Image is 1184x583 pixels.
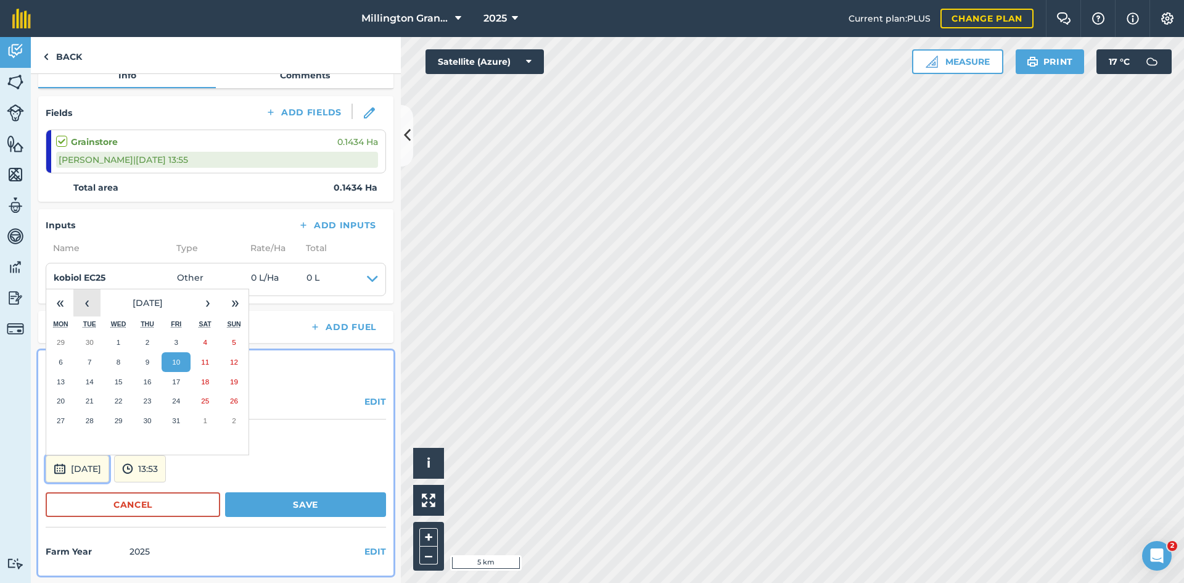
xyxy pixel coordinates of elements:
abbr: 4 October 2025 [203,338,207,346]
abbr: 13 October 2025 [57,378,65,386]
iframe: Intercom live chat [1142,541,1172,571]
button: 26 October 2025 [220,391,249,411]
abbr: Wednesday [111,320,126,328]
button: 30 October 2025 [133,411,162,431]
button: 16 October 2025 [133,372,162,392]
abbr: 8 October 2025 [117,358,120,366]
abbr: Thursday [141,320,154,328]
abbr: 2 November 2025 [232,416,236,424]
button: Add Fuel [300,318,386,336]
abbr: 24 October 2025 [172,397,180,405]
abbr: 25 October 2025 [201,397,209,405]
abbr: Tuesday [83,320,96,328]
abbr: Friday [171,320,181,328]
abbr: Sunday [227,320,240,328]
h4: Fields [46,106,72,120]
img: svg+xml;base64,PHN2ZyB4bWxucz0iaHR0cDovL3d3dy53My5vcmcvMjAwMC9zdmciIHdpZHRoPSIxOSIgaGVpZ2h0PSIyNC... [1027,54,1038,69]
img: svg+xml;base64,PD94bWwgdmVyc2lvbj0iMS4wIiBlbmNvZGluZz0idXRmLTgiPz4KPCEtLSBHZW5lcmF0b3I6IEFkb2JlIE... [7,558,24,569]
button: 14 October 2025 [75,372,104,392]
button: 31 October 2025 [162,411,191,431]
abbr: 12 October 2025 [230,358,238,366]
button: 18 October 2025 [191,372,220,392]
abbr: Monday [53,320,68,328]
button: 29 October 2025 [104,411,133,431]
abbr: 10 October 2025 [172,358,180,366]
span: 0 L [306,271,319,288]
abbr: 18 October 2025 [201,378,209,386]
a: Change plan [940,9,1034,28]
button: 10 October 2025 [162,352,191,372]
button: 4 October 2025 [191,333,220,352]
abbr: 28 October 2025 [86,416,94,424]
a: Comments [216,64,393,87]
img: svg+xml;base64,PHN2ZyB4bWxucz0iaHR0cDovL3d3dy53My5vcmcvMjAwMC9zdmciIHdpZHRoPSI5IiBoZWlnaHQ9IjI0Ii... [43,49,49,64]
button: 1 October 2025 [104,333,133,352]
button: EDIT [364,395,386,408]
abbr: 2 October 2025 [146,338,149,346]
img: svg+xml;base64,PD94bWwgdmVyc2lvbj0iMS4wIiBlbmNvZGluZz0idXRmLTgiPz4KPCEtLSBHZW5lcmF0b3I6IEFkb2JlIE... [7,196,24,215]
abbr: 29 September 2025 [57,338,65,346]
button: 13 October 2025 [46,372,75,392]
button: 20 October 2025 [46,391,75,411]
button: 15 October 2025 [104,372,133,392]
span: i [427,455,430,471]
button: 25 October 2025 [191,391,220,411]
abbr: 1 October 2025 [117,338,120,346]
button: 3 October 2025 [162,333,191,352]
abbr: 16 October 2025 [143,378,151,386]
img: Ruler icon [926,56,938,68]
abbr: 9 October 2025 [146,358,149,366]
abbr: 1 November 2025 [203,416,207,424]
img: svg+xml;base64,PD94bWwgdmVyc2lvbj0iMS4wIiBlbmNvZGluZz0idXRmLTgiPz4KPCEtLSBHZW5lcmF0b3I6IEFkb2JlIE... [1140,49,1164,74]
abbr: 20 October 2025 [57,397,65,405]
abbr: 5 October 2025 [232,338,236,346]
button: 9 October 2025 [133,352,162,372]
button: « [46,289,73,316]
span: [DATE] [133,297,163,308]
button: 6 October 2025 [46,352,75,372]
abbr: 30 September 2025 [86,338,94,346]
button: 17 °C [1096,49,1172,74]
button: Print [1016,49,1085,74]
img: A question mark icon [1091,12,1106,25]
button: Satellite (Azure) [425,49,544,74]
img: svg+xml;base64,PHN2ZyB4bWxucz0iaHR0cDovL3d3dy53My5vcmcvMjAwMC9zdmciIHdpZHRoPSI1NiIgaGVpZ2h0PSI2MC... [7,73,24,91]
span: Rate/ Ha [243,241,298,255]
button: 29 September 2025 [46,333,75,352]
span: Current plan : PLUS [849,12,931,25]
img: svg+xml;base64,PD94bWwgdmVyc2lvbj0iMS4wIiBlbmNvZGluZz0idXRmLTgiPz4KPCEtLSBHZW5lcmF0b3I6IEFkb2JlIE... [54,461,66,476]
img: svg+xml;base64,PD94bWwgdmVyc2lvbj0iMS4wIiBlbmNvZGluZz0idXRmLTgiPz4KPCEtLSBHZW5lcmF0b3I6IEFkb2JlIE... [7,104,24,122]
strong: Grainstore [71,135,118,149]
abbr: 14 October 2025 [86,378,94,386]
img: svg+xml;base64,PD94bWwgdmVyc2lvbj0iMS4wIiBlbmNvZGluZz0idXRmLTgiPz4KPCEtLSBHZW5lcmF0b3I6IEFkb2JlIE... [7,227,24,246]
h4: kobiol EC25 [54,271,177,284]
abbr: 17 October 2025 [172,378,180,386]
button: 19 October 2025 [220,372,249,392]
img: svg+xml;base64,PD94bWwgdmVyc2lvbj0iMS4wIiBlbmNvZGluZz0idXRmLTgiPz4KPCEtLSBHZW5lcmF0b3I6IEFkb2JlIE... [7,42,24,60]
span: 0 L / Ha [251,271,306,288]
button: + [419,528,438,547]
button: Save [225,492,386,517]
a: Info [38,64,216,87]
a: Back [31,37,94,73]
abbr: 26 October 2025 [230,397,238,405]
abbr: 11 October 2025 [201,358,209,366]
button: › [194,289,221,316]
abbr: 27 October 2025 [57,416,65,424]
abbr: 3 October 2025 [175,338,178,346]
abbr: 19 October 2025 [230,378,238,386]
button: 13:53 [114,455,166,482]
strong: 0.1434 Ha [334,181,377,194]
img: svg+xml;base64,PD94bWwgdmVyc2lvbj0iMS4wIiBlbmNvZGluZz0idXRmLTgiPz4KPCEtLSBHZW5lcmF0b3I6IEFkb2JlIE... [7,320,24,337]
h4: Farm Year [46,545,125,558]
span: Millington Grange [361,11,450,26]
button: 5 October 2025 [220,333,249,352]
strong: Total area [73,181,118,194]
img: svg+xml;base64,PHN2ZyB4bWxucz0iaHR0cDovL3d3dy53My5vcmcvMjAwMC9zdmciIHdpZHRoPSIxNyIgaGVpZ2h0PSIxNy... [1127,11,1139,26]
button: [DATE] [101,289,194,316]
abbr: 31 October 2025 [172,416,180,424]
button: 1 November 2025 [191,411,220,431]
img: Two speech bubbles overlapping with the left bubble in the forefront [1056,12,1071,25]
img: svg+xml;base64,PD94bWwgdmVyc2lvbj0iMS4wIiBlbmNvZGluZz0idXRmLTgiPz4KPCEtLSBHZW5lcmF0b3I6IEFkb2JlIE... [7,258,24,276]
span: 0.1434 Ha [337,135,378,149]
